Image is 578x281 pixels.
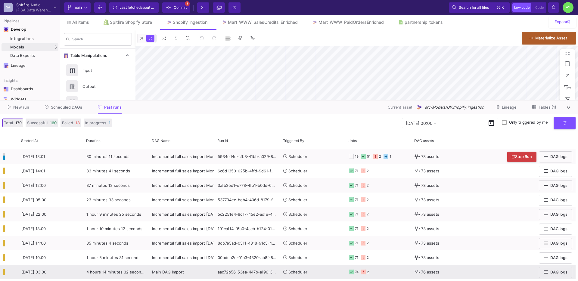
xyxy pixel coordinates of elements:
span: 179 [15,120,22,126]
span: Scheduler [288,154,307,159]
button: Last fetchedabout 5 hours ago [109,2,159,13]
button: Output [60,78,135,94]
div: 2 [367,193,369,207]
span: 73 assets [421,207,439,221]
span: 37 minutes 12 seconds [86,183,130,188]
input: End datetime [437,121,477,125]
span: DAG logs [550,154,567,159]
div: Data Exports [10,53,57,58]
span: 73 assets [421,178,439,193]
span: DAG assets [414,138,434,143]
mat-expansion-panel-header: Navigation iconDevelop [2,25,58,34]
span: – [434,121,436,125]
div: Shopify_ingestion [173,20,207,25]
button: In progress1 [84,119,112,127]
span: In progress [85,120,106,126]
span: DAG logs [550,241,567,245]
div: 537794ec-beb4-406d-8179-f530e19f2701 [214,193,280,207]
div: 2 [367,251,369,265]
span: 33 minutes 41 seconds [86,168,130,173]
span: Scheduler [288,270,307,274]
div: 1 [390,150,391,164]
span: ⌘ [497,4,500,11]
button: New run [1,103,36,112]
img: Navigation icon [4,97,8,102]
div: 00bdcb2d-01a3-4320-ab8f-895d5bcfb7a1 [214,250,280,265]
span: Incremental full sales import Mon-Sat - CSVs REMOVED [152,197,257,202]
div: Integrations [10,36,57,41]
span: [DATE] 03:00 [21,270,46,274]
div: 2 [367,265,369,279]
span: 73 assets [421,251,439,265]
span: 1 hour 5 minutes 31 seconds [86,255,141,260]
img: Tab icon [222,20,227,25]
button: Stop Run [507,152,536,162]
span: Materialize Asset [535,36,567,40]
button: DAG logs [539,180,572,191]
div: Dashboards [11,87,50,91]
div: 191caf14-f6b0-4acb-b124-0141e0870bb6 [214,221,280,236]
button: ⌘k [495,4,506,11]
span: Scheduler [288,197,307,202]
span: Incremental full sales import [DATE] - CSVs REMOVED [152,255,253,260]
span: [DATE] 14:01 [21,168,45,173]
div: Spitfire Audio [16,3,51,7]
span: 73 assets [421,236,439,250]
span: Models [10,45,24,50]
div: SA Data Warehouse [20,8,51,12]
a: Navigation iconDashboards [2,84,58,94]
span: Incremental full sales import [DATE] - CSVs REMOVED [152,226,253,231]
span: 1 hour 9 minutes 25 seconds [86,212,141,217]
div: 2 [379,150,381,164]
span: Incremental full sales import Mon-Sat - CSVs REMOVED [152,168,257,173]
button: DAG logs [539,151,572,162]
span: 4 hours 14 minutes 32 seconds [86,270,146,274]
span: Scheduler [288,168,307,173]
button: DAG logs [539,209,572,220]
span: Only triggered by me [509,120,548,125]
div: 2 [367,222,369,236]
div: AY [563,2,573,13]
span: Tables (1) [539,105,556,110]
div: 6c6d1350-025b-4ffd-9d61-f9b00ec54155 [214,164,280,178]
span: DAG logs [550,270,567,274]
div: SA [4,3,13,12]
span: DAG logs [550,183,567,188]
div: 71 [355,207,358,221]
div: partnership_tokens [405,20,443,25]
button: Materialize Asset [522,32,576,45]
span: 1 [109,120,110,126]
img: Tab icon [166,20,172,25]
span: 73 assets [421,164,439,178]
span: Started At [21,138,38,143]
button: Code [533,3,545,12]
div: 51 [367,150,371,164]
div: Input [79,66,120,75]
div: Spitfire Shopify Store [110,20,152,25]
span: 160 [50,120,57,126]
span: Scheduler [288,183,307,188]
button: Past runs [91,103,129,112]
div: 71 [355,164,358,178]
span: DAG logs [550,198,567,202]
div: Develop [11,27,20,32]
button: Tables (1) [525,103,564,112]
span: Scheduler [288,241,307,245]
span: Incremental full sales import [DATE] - CSVs REMOVED [152,241,253,245]
span: [DATE] 10:00 [21,255,46,260]
span: New run [13,105,29,110]
div: Mart_WWW_PaidOrdersEnriched [319,20,384,25]
span: Stop Run [512,154,532,159]
button: Failed18 [61,119,81,127]
button: main [64,2,91,13]
div: Union [79,98,120,107]
div: 5934cd4d-cfb8-41bb-a029-859746b089b0 [214,149,280,164]
div: 2 [367,164,369,178]
span: src/Models/UI/Shopify_ingestion [425,104,484,110]
button: AY [561,2,573,13]
button: Scheduled DAGs [38,103,90,112]
span: 73 assets [421,222,439,236]
div: 5c2251e4-8d17-45e2-adfe-40f3d28b2a40 [214,207,280,221]
button: DAG logs [539,238,572,249]
span: DAG logs [550,255,567,260]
